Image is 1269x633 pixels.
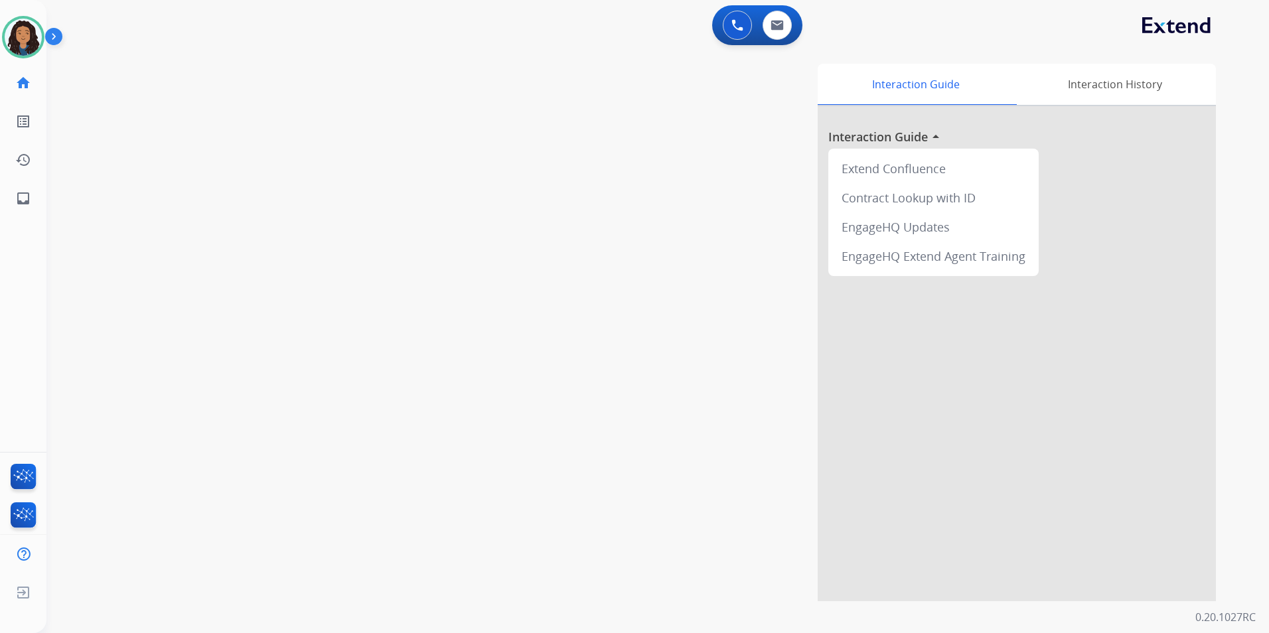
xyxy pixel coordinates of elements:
[15,75,31,91] mat-icon: home
[1195,609,1256,625] p: 0.20.1027RC
[834,154,1033,183] div: Extend Confluence
[5,19,42,56] img: avatar
[818,64,1013,105] div: Interaction Guide
[1013,64,1216,105] div: Interaction History
[15,113,31,129] mat-icon: list_alt
[834,242,1033,271] div: EngageHQ Extend Agent Training
[15,152,31,168] mat-icon: history
[834,183,1033,212] div: Contract Lookup with ID
[15,190,31,206] mat-icon: inbox
[834,212,1033,242] div: EngageHQ Updates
